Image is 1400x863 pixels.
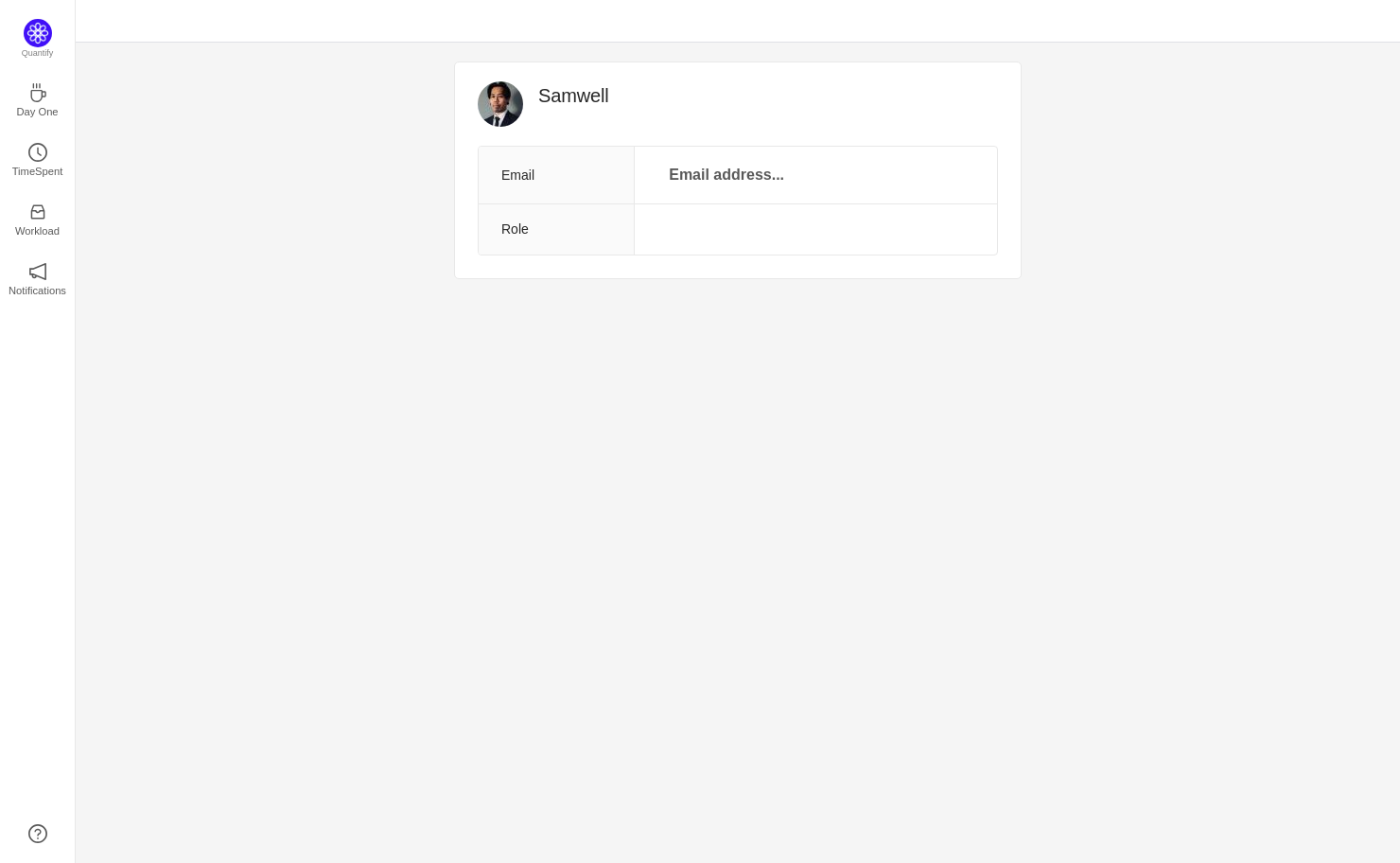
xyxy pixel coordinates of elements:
[24,19,52,47] img: Quantify
[12,163,63,180] p: TimeSpent
[657,162,796,188] p: Email address...
[479,147,635,204] th: Email
[22,47,54,61] p: Quantify
[28,203,47,221] i: icon: inbox
[15,222,60,239] p: Workload
[28,89,47,108] a: icon: coffeeDay One
[9,282,66,299] p: Notifications
[28,262,47,281] i: icon: notification
[28,143,47,162] i: icon: clock-circle
[28,149,47,167] a: icon: clock-circleTimeSpent
[28,83,47,102] i: icon: coffee
[28,208,47,227] a: icon: inboxWorkload
[28,268,47,287] a: icon: notificationNotifications
[479,204,635,255] th: Role
[16,103,58,120] p: Day One
[538,81,998,110] h2: Samwell
[478,81,523,127] img: S
[28,824,47,843] a: icon: question-circle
